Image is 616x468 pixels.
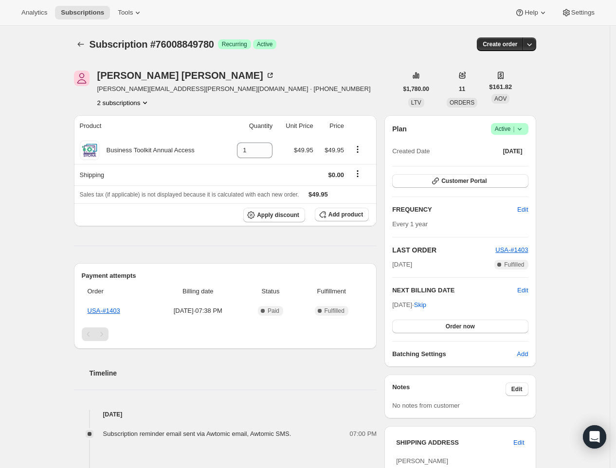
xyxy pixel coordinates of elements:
div: [PERSON_NAME] [PERSON_NAME] [97,71,275,80]
span: AOV [494,95,507,102]
span: Order now [446,323,475,330]
button: USA-#1403 [495,245,528,255]
span: 07:00 PM [350,429,377,439]
a: USA-#1403 [88,307,120,314]
th: Product [74,115,225,137]
a: USA-#1403 [495,246,528,253]
span: Edit [513,438,524,448]
span: Created Date [392,146,430,156]
span: Sales tax (if applicable) is not displayed because it is calculated with each new order. [80,191,299,198]
span: ORDERS [450,99,474,106]
img: product img [80,141,99,160]
h2: LAST ORDER [392,245,495,255]
span: Edit [511,385,523,393]
button: Settings [556,6,600,19]
button: Customer Portal [392,174,528,188]
button: Subscriptions [74,37,88,51]
h2: Timeline [90,368,377,378]
th: Quantity [225,115,275,137]
span: Active [495,124,525,134]
span: $49.95 [325,146,344,154]
span: [PERSON_NAME][EMAIL_ADDRESS][PERSON_NAME][DOMAIN_NAME] · [PHONE_NUMBER] [97,84,371,94]
span: Add [517,349,528,359]
button: Edit [517,286,528,295]
th: Price [316,115,347,137]
span: $161.82 [489,82,512,92]
span: Tools [118,9,133,17]
span: Fulfilled [325,307,344,315]
span: Apply discount [257,211,299,219]
span: [DATE] · 07:38 PM [155,306,241,316]
h2: Payment attempts [82,271,369,281]
span: Active [257,40,273,48]
button: Edit [511,202,534,217]
button: Order now [392,320,528,333]
button: [DATE] [497,144,528,158]
span: Status [247,287,294,296]
button: $1,780.00 [398,82,435,96]
button: Add [511,346,534,362]
span: $49.95 [308,191,328,198]
nav: Pagination [82,327,369,341]
span: Analytics [21,9,47,17]
button: Analytics [16,6,53,19]
span: Help [525,9,538,17]
span: $49.95 [294,146,313,154]
button: 11 [453,82,471,96]
span: $0.00 [328,171,344,179]
span: Every 1 year [392,220,428,228]
span: Paid [268,307,279,315]
span: Create order [483,40,517,48]
button: Add product [315,208,369,221]
div: Open Intercom Messenger [583,425,606,449]
h4: [DATE] [74,410,377,419]
th: Unit Price [275,115,316,137]
h2: NEXT BILLING DATE [392,286,517,295]
span: [DATE] · [392,301,426,308]
span: Subscription #76008849780 [90,39,214,50]
button: Shipping actions [350,168,365,179]
button: Edit [506,382,528,396]
span: Subscription reminder email sent via Awtomic email, Awtomic SMS. [103,430,291,437]
span: Add product [328,211,363,218]
th: Shipping [74,164,225,185]
span: Joe Madrigal [74,71,90,86]
button: Edit [507,435,530,450]
button: Subscriptions [55,6,110,19]
span: Recurring [222,40,247,48]
button: Help [509,6,553,19]
span: [DATE] [392,260,412,270]
h3: SHIPPING ADDRESS [396,438,513,448]
button: Apply discount [243,208,305,222]
span: LTV [411,99,421,106]
button: Create order [477,37,523,51]
span: Skip [414,300,426,310]
span: Subscriptions [61,9,104,17]
span: Customer Portal [441,177,487,185]
span: Billing date [155,287,241,296]
th: Order [82,281,152,302]
span: Fulfilled [504,261,524,269]
h3: Notes [392,382,506,396]
h6: Batching Settings [392,349,517,359]
span: [DATE] [503,147,523,155]
span: Settings [571,9,595,17]
button: Tools [112,6,148,19]
span: 11 [459,85,465,93]
h2: Plan [392,124,407,134]
button: Product actions [97,98,150,108]
span: Fulfillment [300,287,363,296]
span: Edit [517,205,528,215]
button: Product actions [350,144,365,155]
span: | [513,125,514,133]
button: Skip [408,297,432,313]
h2: FREQUENCY [392,205,517,215]
div: Business Toolkit Annual Access [99,145,195,155]
span: No notes from customer [392,402,460,409]
span: $1,780.00 [403,85,429,93]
